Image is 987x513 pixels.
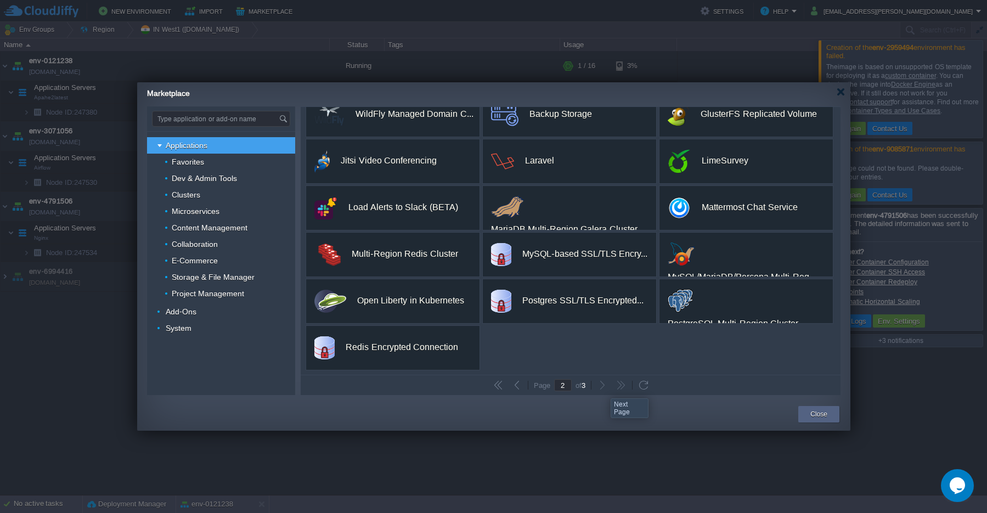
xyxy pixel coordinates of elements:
[530,381,554,389] div: Page
[668,312,798,335] div: PostgreSQL Multi-Region Cluster
[346,336,458,359] div: Redis Encrypted Connection
[668,196,691,219] img: mattermost-logo-small.png
[668,289,693,312] img: postgres-multiregion-logo.png
[491,290,511,313] img: postgres-ssl-logo.svg
[357,289,464,312] div: Open Liberty in Kubernetes
[491,243,511,266] img: mysql-based-ssl-addon.svg
[314,336,335,359] img: redis-ssl-addon.svg
[572,381,589,390] div: of
[171,157,206,167] a: Favorites
[171,173,239,183] a: Dev & Admin Tools
[171,289,246,298] a: Project Management
[668,150,691,173] img: limesurvey.png
[582,381,585,390] span: 3
[529,103,592,126] div: Backup Storage
[668,243,695,266] img: mysql-mariadb-percona-logo.svg
[522,289,644,312] div: Postgres SSL/TLS Encrypted Connection
[171,206,221,216] a: Microservices
[810,409,827,420] button: Close
[171,272,256,282] a: Storage & File Manager
[314,243,341,266] img: redis-multiregion-logo.png
[491,218,638,241] div: MariaDB Multi-Region Galera Cluster
[314,103,345,126] img: wildfly-logo-70px.png
[165,140,209,150] a: Applications
[341,149,437,172] div: Jitsi Video Conferencing
[171,223,249,233] a: Content Management
[356,103,473,126] div: WildFly Managed Domain Cluster
[314,150,330,173] img: logo_small.svg
[314,196,337,219] img: slack-notification-logo.png
[701,103,817,126] div: GlusterFS Replicated Volume
[171,256,219,266] a: E-Commerce
[668,266,816,289] div: MySQL/MariaDB/Percona Multi-Region Cluster
[165,323,193,333] a: System
[491,150,514,173] img: logo-transparent.png
[702,149,748,172] div: LimeSurvey
[171,239,219,249] a: Collaboration
[702,196,798,219] div: Mattermost Chat Service
[614,401,645,416] div: Next Page
[171,190,202,200] a: Clusters
[491,103,518,126] img: backup-logo.svg
[522,243,647,266] div: MySQL-based SSL/TLS Encrypted Connection (MySQL/MariaDB/Percona)
[525,149,554,172] div: Laravel
[352,243,458,266] div: Multi-Region Redis Cluster
[941,469,976,502] iframe: chat widget
[491,196,524,218] img: mariadb-multi-logo.png
[314,290,346,313] img: open-liberty-logo.png
[668,103,690,126] img: glusterfs-logo-70px.png
[147,89,190,98] span: Marketplace
[165,307,198,317] a: Add-Ons
[348,196,458,219] div: Load Alerts to Slack (BETA)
